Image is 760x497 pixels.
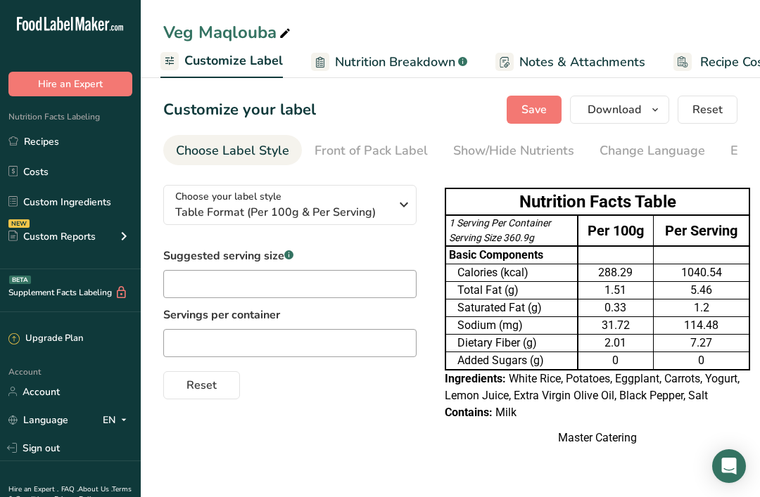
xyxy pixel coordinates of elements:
[507,96,562,124] button: Save
[588,101,641,118] span: Download
[445,372,506,385] span: Ingredients:
[445,299,578,317] td: Saturated Fat (g)
[103,411,132,428] div: EN
[578,215,654,246] td: Per 100g
[654,215,749,246] td: Per Serving
[453,141,574,160] div: Show/Hide Nutrients
[61,484,78,494] a: FAQ .
[449,232,501,243] span: Serving Size
[581,264,651,281] div: 288.29
[570,96,669,124] button: Download
[9,276,31,284] div: BETA
[449,216,574,231] div: 1 Serving Per Container
[445,188,749,215] th: Nutrition Facts Table
[163,371,240,399] button: Reset
[163,98,316,122] h1: Customize your label
[175,204,390,221] span: Table Format (Per 100g & Per Serving)
[445,246,578,264] td: Basic Components
[184,51,283,70] span: Customize Label
[445,352,578,370] td: Added Sugars (g)
[657,282,746,299] div: 5.46
[163,247,417,264] label: Suggested serving size
[176,141,289,160] div: Choose Label Style
[8,219,30,228] div: NEW
[712,449,746,483] div: Open Intercom Messenger
[445,264,578,282] td: Calories (kcal)
[445,372,740,402] span: White Rice, Potatoes, Eggplant, Carrots, Yogurt, Lemon Juice, Extra Virgin Olive Oil, Black Peppe...
[678,96,737,124] button: Reset
[186,377,217,394] span: Reset
[521,101,547,118] span: Save
[657,299,746,316] div: 1.2
[163,185,417,225] button: Choose your label style Table Format (Per 100g & Per Serving)
[445,282,578,299] td: Total Fat (g)
[175,189,281,204] span: Choose your label style
[657,317,746,334] div: 114.48
[581,282,651,299] div: 1.51
[445,335,578,352] td: Dietary Fiber (g)
[581,352,651,369] div: 0
[445,406,493,419] span: Contains:
[503,232,534,243] span: 360.9g
[657,352,746,369] div: 0
[657,335,746,351] div: 7.27
[600,141,705,160] div: Change Language
[335,53,455,72] span: Nutrition Breakdown
[8,408,68,432] a: Language
[581,317,651,334] div: 31.72
[445,430,750,446] div: Master Catering
[78,484,112,494] a: About Us .
[445,317,578,335] td: Sodium (mg)
[8,484,58,494] a: Hire an Expert .
[311,46,467,78] a: Nutrition Breakdown
[8,72,132,96] button: Hire an Expert
[8,332,83,346] div: Upgrade Plan
[692,101,723,118] span: Reset
[163,306,417,323] label: Servings per container
[581,299,651,316] div: 0.33
[315,141,428,160] div: Front of Pack Label
[160,45,283,79] a: Customize Label
[8,229,96,244] div: Custom Reports
[519,53,645,72] span: Notes & Attachments
[657,264,746,281] div: 1040.54
[495,406,517,419] span: Milk
[163,20,293,45] div: Veg Maqlouba
[581,335,651,351] div: 2.01
[495,46,645,78] a: Notes & Attachments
